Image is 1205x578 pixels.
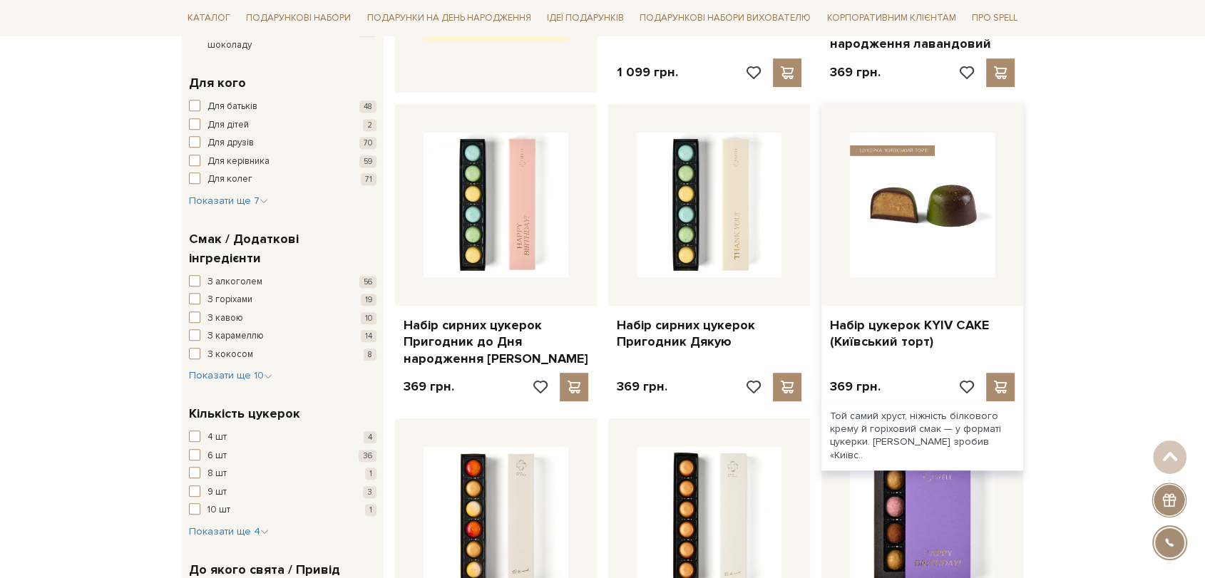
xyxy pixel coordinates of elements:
[821,401,1023,470] div: Той самий хруст, ніжність білкового крему й горіховий смак — у форматі цукерки. [PERSON_NAME] зро...
[240,7,357,29] a: Подарункові набори
[189,194,268,208] button: Показати ще 7
[189,449,376,463] button: 6 шт 36
[365,468,376,480] span: 1
[207,449,227,463] span: 6 шт
[364,431,376,443] span: 4
[821,6,962,30] a: Корпоративним клієнтам
[359,155,376,167] span: 59
[541,7,630,29] a: Ідеї подарунків
[634,6,816,30] a: Подарункові набори вихователю
[189,503,376,517] button: 10 шт 1
[404,317,588,367] a: Набір сирних цукерок Пригодник до Дня народження [PERSON_NAME]
[617,64,678,81] p: 1 099 грн.
[361,7,537,29] a: Подарунки на День народження
[207,348,253,362] span: З кокосом
[189,275,376,289] button: З алкоголем 56
[189,136,376,150] button: Для друзів 70
[189,293,376,307] button: З горіхами 19
[189,404,300,423] span: Кількість цукерок
[189,311,376,326] button: З кавою 10
[207,100,257,114] span: Для батьків
[207,311,243,326] span: З кавою
[207,172,252,187] span: Для колег
[617,317,801,351] a: Набір сирних цукерок Пригодник Дякую
[207,485,227,500] span: 9 шт
[830,378,881,395] p: 369 грн.
[189,329,376,344] button: З карамеллю 14
[404,378,454,395] p: 369 грн.
[189,229,373,268] span: Смак / Додаткові інгредієнти
[207,293,252,307] span: З горіхами
[189,369,272,381] span: Показати ще 10
[363,119,376,131] span: 2
[359,276,376,288] span: 56
[189,525,269,537] span: Показати ще 4
[189,100,376,114] button: Для батьків 48
[359,100,376,113] span: 48
[617,378,667,395] p: 369 грн.
[189,155,376,169] button: Для керівника 59
[189,525,269,539] button: Показати ще 4
[830,64,881,81] p: 369 грн.
[189,24,376,52] button: З Чорного (Гіркого) шоколаду 73
[359,450,376,462] span: 36
[966,7,1023,29] a: Про Spell
[189,467,376,481] button: 8 шт 1
[189,368,272,383] button: Показати ще 10
[189,73,246,93] span: Для кого
[189,172,376,187] button: Для колег 71
[189,118,376,133] button: Для дітей 2
[363,486,376,498] span: 3
[189,348,376,362] button: З кокосом 8
[189,485,376,500] button: 9 шт 3
[361,312,376,324] span: 10
[207,275,262,289] span: З алкоголем
[361,173,376,185] span: 71
[207,430,227,445] span: 4 шт
[182,7,236,29] a: Каталог
[207,329,264,344] span: З карамеллю
[365,504,376,516] span: 1
[207,136,254,150] span: Для друзів
[361,330,376,342] span: 14
[361,294,376,306] span: 19
[850,133,995,277] img: Набір цукерок KYIV CAKE (Київський торт)
[359,137,376,149] span: 70
[189,430,376,445] button: 4 шт 4
[207,155,270,169] span: Для керівника
[207,503,230,517] span: 10 шт
[364,349,376,361] span: 8
[207,467,227,481] span: 8 шт
[207,118,249,133] span: Для дітей
[830,317,1015,351] a: Набір цукерок KYIV CAKE (Київський торт)
[189,195,268,207] span: Показати ще 7
[207,24,337,52] span: З Чорного (Гіркого) шоколаду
